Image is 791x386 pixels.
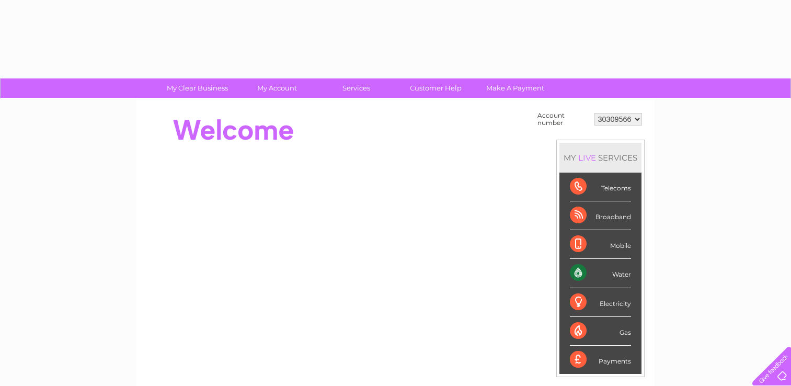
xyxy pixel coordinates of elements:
[393,78,479,98] a: Customer Help
[570,288,631,317] div: Electricity
[154,78,240,98] a: My Clear Business
[313,78,399,98] a: Services
[570,317,631,346] div: Gas
[570,346,631,374] div: Payments
[576,153,598,163] div: LIVE
[570,173,631,201] div: Telecoms
[559,143,641,173] div: MY SERVICES
[234,78,320,98] a: My Account
[535,109,592,129] td: Account number
[472,78,558,98] a: Make A Payment
[570,201,631,230] div: Broadband
[570,230,631,259] div: Mobile
[570,259,631,288] div: Water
